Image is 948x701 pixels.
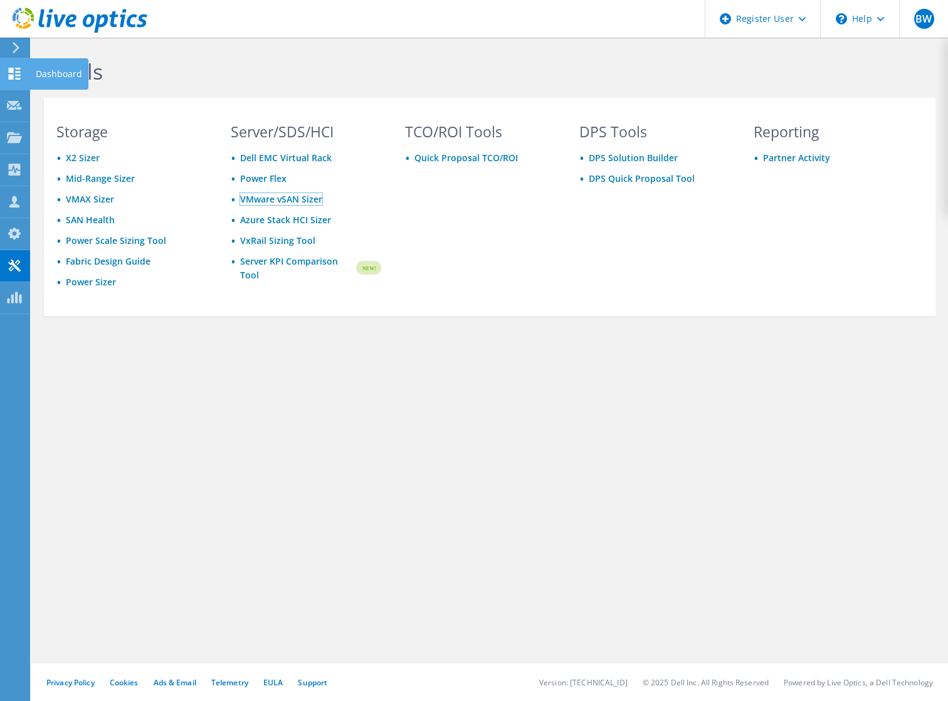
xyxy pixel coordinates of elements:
img: new-badge.svg [354,253,381,283]
h3: TCO/ROI Tools [405,125,556,139]
a: VMware vSAN Sizer [240,193,322,205]
h3: DPS Tools [579,125,730,139]
a: DPS Quick Proposal Tool [589,172,695,184]
a: Support [298,677,327,688]
a: Fabric Design Guide [66,255,150,267]
a: Partner Activity [763,152,830,164]
svg: \n [836,13,847,24]
a: X2 Sizer [66,152,100,164]
li: Powered by Live Optics, a Dell Technology [784,677,933,688]
h3: Reporting [754,125,904,139]
div: Dashboard [29,58,88,90]
li: © 2025 Dell Inc. All Rights Reserved [643,677,769,688]
a: Azure Stack HCI Sizer [240,214,331,226]
a: Mid-Range Sizer [66,172,135,184]
h3: Server/SDS/HCI [231,125,381,139]
a: Quick Proposal TCO/ROI [414,152,518,164]
span: BW [914,9,934,29]
a: Cookies [110,677,139,688]
a: Power Flex [240,172,287,184]
a: Server KPI Comparison Tool [240,255,354,282]
a: VMAX Sizer [66,193,114,205]
a: Ads & Email [154,677,196,688]
h3: Storage [56,125,207,139]
a: SAN Health [66,214,115,226]
a: Power Scale Sizing Tool [66,235,166,246]
a: EULA [263,677,283,688]
li: Version: [TECHNICAL_ID] [539,677,628,688]
a: Dell EMC Virtual Rack [240,152,332,164]
a: VxRail Sizing Tool [240,235,315,246]
a: Telemetry [211,677,248,688]
a: Privacy Policy [46,677,95,688]
h1: Tools [50,58,897,85]
a: Power Sizer [66,276,116,288]
a: DPS Solution Builder [589,152,678,164]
